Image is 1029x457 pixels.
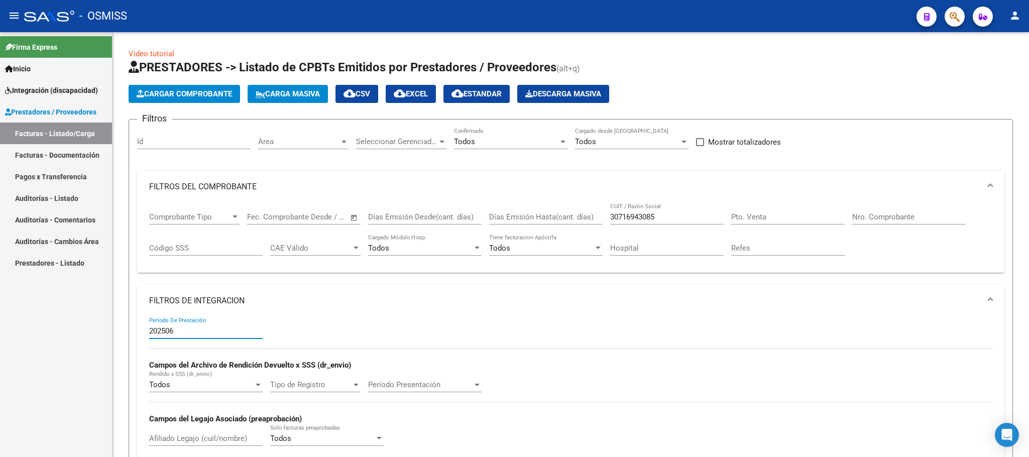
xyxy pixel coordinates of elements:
button: Estandar [443,85,510,103]
mat-expansion-panel-header: FILTROS DEL COMPROBANTE [137,171,1004,203]
span: CAE Válido [270,244,352,253]
span: Período Presentación [368,380,473,389]
h3: Filtros [137,111,172,126]
span: Todos [149,380,170,389]
span: Todos [368,244,389,253]
span: Inicio [5,63,31,74]
button: CSV [335,85,378,103]
mat-icon: cloud_download [394,87,406,99]
span: Comprobante Tipo [149,212,231,221]
span: Tipo de Registro [270,380,352,389]
button: Cargar Comprobante [129,85,240,103]
a: Video tutorial [129,49,174,58]
button: Descarga Masiva [517,85,609,103]
span: PRESTADORES -> Listado de CPBTs Emitidos por Prestadores / Proveedores [129,60,556,74]
input: Fecha inicio [247,212,288,221]
mat-icon: cloud_download [451,87,464,99]
span: Todos [489,244,510,253]
button: EXCEL [386,85,436,103]
span: Area [258,137,339,146]
mat-expansion-panel-header: FILTROS DE INTEGRACION [137,285,1004,317]
strong: Campos del Legajo Asociado (preaprobación) [149,414,302,423]
div: Open Intercom Messenger [995,423,1019,447]
input: Fecha fin [297,212,346,221]
span: Carga Masiva [256,89,320,98]
span: Todos [454,137,475,146]
mat-icon: person [1009,10,1021,22]
span: Seleccionar Gerenciador [356,137,437,146]
mat-icon: menu [8,10,20,22]
span: Estandar [451,89,502,98]
span: EXCEL [394,89,428,98]
span: Integración (discapacidad) [5,85,98,96]
span: (alt+q) [556,64,580,73]
span: Cargar Comprobante [137,89,232,98]
app-download-masive: Descarga masiva de comprobantes (adjuntos) [517,85,609,103]
span: Descarga Masiva [525,89,601,98]
mat-panel-title: FILTROS DE INTEGRACION [149,295,980,306]
mat-panel-title: FILTROS DEL COMPROBANTE [149,181,980,192]
span: Prestadores / Proveedores [5,106,96,118]
span: Firma Express [5,42,57,53]
mat-icon: cloud_download [344,87,356,99]
span: Todos [575,137,596,146]
span: - OSMISS [79,5,127,27]
button: Carga Masiva [248,85,328,103]
span: Todos [270,434,291,443]
button: Open calendar [349,212,360,223]
strong: Campos del Archivo de Rendición Devuelto x SSS (dr_envio) [149,361,351,370]
span: CSV [344,89,370,98]
span: Mostrar totalizadores [708,136,781,148]
div: FILTROS DEL COMPROBANTE [137,203,1004,273]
